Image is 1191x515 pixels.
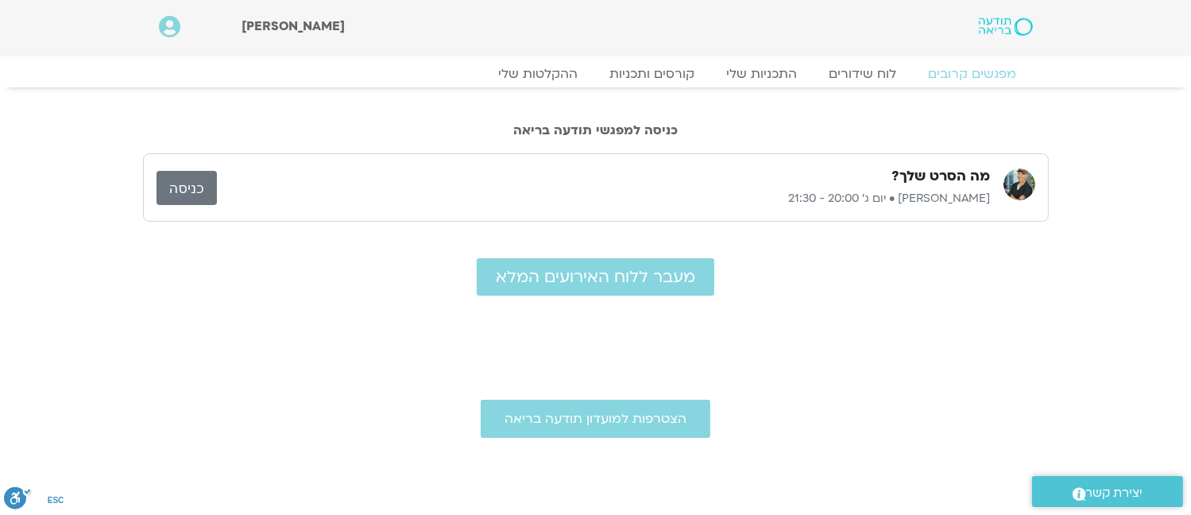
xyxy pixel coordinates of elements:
[217,189,991,208] p: [PERSON_NAME] • יום ג׳ 20:00 - 21:30
[1032,476,1183,507] a: יצירת קשר
[711,66,814,82] a: התכניות שלי
[892,167,991,186] h3: מה הסרט שלך?
[505,412,686,426] span: הצטרפות למועדון תודעה בריאה
[483,66,594,82] a: ההקלטות שלי
[913,66,1033,82] a: מפגשים קרובים
[477,258,714,296] a: מעבר ללוח האירועים המלא
[143,123,1049,137] h2: כניסה למפגשי תודעה בריאה
[157,171,217,205] a: כניסה
[159,66,1033,82] nav: Menu
[242,17,345,35] span: [PERSON_NAME]
[496,268,695,286] span: מעבר ללוח האירועים המלא
[814,66,913,82] a: לוח שידורים
[1003,168,1035,200] img: ג'יוואן ארי בוסתן
[594,66,711,82] a: קורסים ותכניות
[1086,482,1143,504] span: יצירת קשר
[481,400,710,438] a: הצטרפות למועדון תודעה בריאה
